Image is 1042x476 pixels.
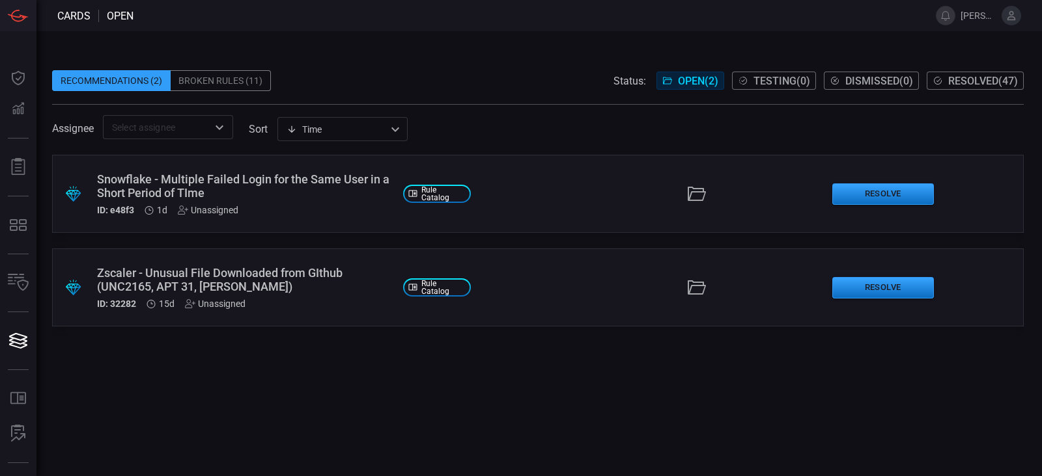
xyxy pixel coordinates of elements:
[421,186,466,202] span: Rule Catalog
[249,123,268,135] label: sort
[613,75,646,87] span: Status:
[3,152,34,183] button: Reports
[845,75,913,87] span: Dismissed ( 0 )
[832,277,934,298] button: Resolve
[3,209,34,241] button: MITRE - Detection Posture
[52,122,94,135] span: Assignee
[107,119,208,135] input: Select assignee
[3,94,34,125] button: Detections
[824,72,919,90] button: Dismissed(0)
[961,10,996,21] span: [PERSON_NAME].ravichandran_ex
[171,70,271,91] div: Broken Rules (11)
[97,298,136,309] h5: ID: 32282
[210,118,229,137] button: Open
[948,75,1018,87] span: Resolved ( 47 )
[159,298,175,309] span: Aug 19, 2025 12:45 PM
[107,10,134,22] span: open
[832,183,934,205] button: Resolve
[97,266,393,293] div: Zscaler - Unusual File Downloaded from GIthub (UNC2165, APT 31, Turla)
[927,72,1024,90] button: Resolved(47)
[3,383,34,414] button: Rule Catalog
[3,418,34,449] button: ALERT ANALYSIS
[178,205,238,215] div: Unassigned
[678,75,718,87] span: Open ( 2 )
[287,123,387,136] div: Time
[97,172,393,200] div: Snowflake - Multiple Failed Login for the Same User in a Short Period of TIme
[185,298,246,309] div: Unassigned
[3,325,34,356] button: Cards
[753,75,810,87] span: Testing ( 0 )
[97,205,134,215] h5: ID: e48f3
[3,62,34,94] button: Dashboard
[52,70,171,91] div: Recommendations (2)
[732,72,816,90] button: Testing(0)
[656,72,724,90] button: Open(2)
[57,10,91,22] span: Cards
[421,280,466,295] span: Rule Catalog
[3,267,34,298] button: Inventory
[157,205,167,215] span: Sep 02, 2025 6:05 PM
